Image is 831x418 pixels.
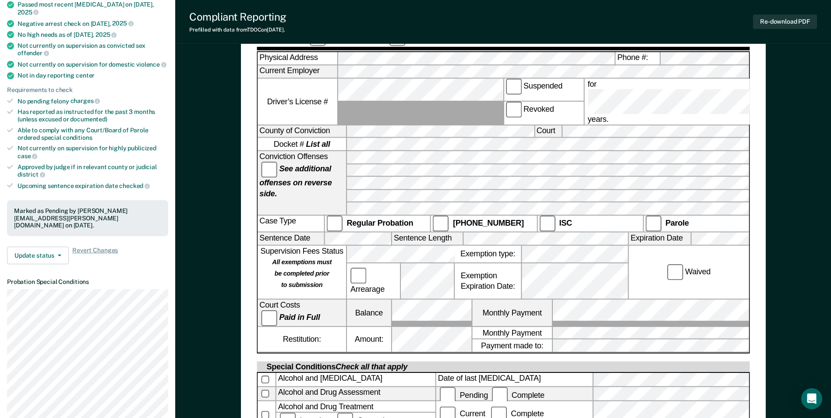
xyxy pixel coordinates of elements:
label: Physical Address [258,53,337,64]
dt: Probation Special Conditions [7,278,168,286]
strong: Paid in Full [279,313,320,322]
input: Complete [492,387,507,403]
label: Sentence Length [392,233,463,244]
button: Re-download PDF [753,14,817,29]
div: Has reported as instructed for the past 3 months (unless excused or [18,108,168,123]
label: Pending [438,390,489,399]
div: Prefilled with data from TDOC on [DATE] . [189,27,286,33]
input: Parole [645,216,661,231]
div: Not currently on supervision as convicted sex [18,42,168,57]
div: Case Type [258,216,324,231]
label: Payment made to: [472,340,552,352]
div: Alcohol and Drug Treatment [276,401,435,412]
label: Current Employer [258,66,337,78]
div: Restitution: [258,327,346,352]
input: See additional offenses on reverse side. [261,162,277,177]
span: Docket # [273,139,330,149]
div: Open Intercom Messenger [801,388,822,409]
div: Marked as Pending by [PERSON_NAME][EMAIL_ADDRESS][PERSON_NAME][DOMAIN_NAME] on [DATE]. [14,207,161,229]
span: offender [18,50,49,57]
div: Approved by judge if in relevant county or judicial [18,163,168,178]
span: Revert Changes [72,247,118,264]
label: Expiration Date [629,233,690,244]
input: Arrearage [350,268,366,283]
label: Revoked [504,102,583,125]
div: Court Costs [258,299,346,326]
label: Exemption type: [455,245,521,262]
div: No high needs as of [DATE], [18,31,168,39]
span: 2025 [112,20,133,27]
span: documented) [70,116,107,123]
div: Not currently on supervision for highly publicized [18,145,168,159]
span: district [18,171,45,178]
div: Supervision Fees Status [258,245,346,298]
label: for years. [586,78,831,124]
button: Update status [7,247,69,264]
span: Check all that apply [336,362,407,371]
strong: Parole [665,219,689,227]
div: Requirements to check [7,86,168,94]
label: Sentence Date [258,233,324,244]
span: case [18,152,37,159]
label: Phone #: [615,53,660,64]
span: checked [119,182,150,189]
label: Complete [490,390,546,399]
strong: [PHONE_NUMBER] [453,219,524,227]
span: 2025 [18,9,39,16]
input: Revoked [506,102,521,118]
input: Suspended [506,78,521,94]
div: Upcoming sentence expiration date [18,182,168,190]
input: Waived [667,264,683,280]
label: Court [534,125,561,137]
span: conditions [63,134,92,141]
label: Suspended [504,78,583,101]
input: for years. [587,89,829,114]
label: Balance [347,299,391,326]
span: violence [136,61,166,68]
div: Conviction Offenses [258,151,346,215]
div: Exemption Expiration Date: [455,263,521,299]
div: Not currently on supervision for domestic [18,60,168,68]
label: Monthly Payment [472,327,552,339]
div: Alcohol and [MEDICAL_DATA] [276,373,435,386]
strong: List all [306,140,330,149]
label: Arrearage [349,268,398,294]
div: No pending felony [18,97,168,105]
label: Amount: [347,327,391,352]
input: Regular Probation [326,216,342,231]
strong: See additional offenses on reverse side. [259,165,332,198]
label: Monthly Payment [472,299,552,326]
strong: ISC [559,219,572,227]
div: Able to comply with any Court/Board of Parole ordered special [18,127,168,142]
label: County of Conviction [258,125,346,137]
div: Alcohol and Drug Assessment [276,387,435,400]
span: center [76,72,95,79]
div: Special Conditions [265,361,409,372]
label: Date of last [MEDICAL_DATA] [436,373,592,386]
strong: Regular Probation [347,219,413,227]
span: 2025 [95,31,117,38]
label: Driver’s License # [258,78,337,124]
div: Not in day reporting [18,72,168,79]
input: Paid in Full [261,310,277,326]
input: ISC [539,216,555,231]
label: Waived [665,264,712,280]
span: charges [71,97,100,104]
input: Pending [439,387,455,403]
div: Negative arrest check on [DATE], [18,20,168,28]
div: Passed most recent [MEDICAL_DATA] on [DATE], [18,1,168,16]
input: [PHONE_NUMBER] [433,216,449,231]
strong: All exemptions must be completed prior to submission [272,258,332,289]
div: Compliant Reporting [189,11,286,23]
